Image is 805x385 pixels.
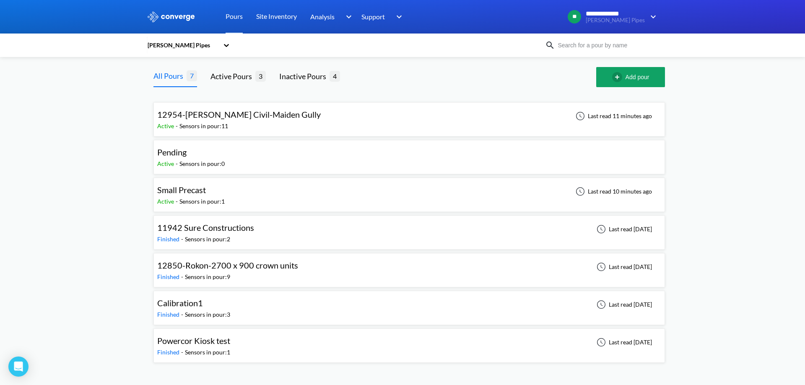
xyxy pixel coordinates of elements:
[185,348,230,357] div: Sensors in pour: 1
[157,260,298,270] span: 12850-Rokon-2700 x 900 crown units
[153,263,665,270] a: 12850-Rokon-2700 x 900 crown unitsFinished-Sensors in pour:9Last read [DATE]
[181,349,185,356] span: -
[147,41,219,50] div: [PERSON_NAME] Pipes
[153,70,187,82] div: All Pours
[176,160,179,167] span: -
[153,300,665,307] a: Calibration1Finished-Sensors in pour:3Last read [DATE]
[596,67,665,87] button: Add pour
[181,311,185,318] span: -
[153,187,665,194] a: Small PrecastActive-Sensors in pour:1Last read 10 minutes ago
[555,41,657,50] input: Search for a pour by name
[187,70,197,81] span: 7
[157,222,254,233] span: 11942 Sure Constructions
[210,70,255,82] div: Active Pours
[592,224,654,234] div: Last read [DATE]
[157,109,321,119] span: 12954-[PERSON_NAME] Civil-Maiden Gully
[157,336,230,346] span: Powercor Kiosk test
[157,298,203,308] span: Calibration1
[179,159,225,168] div: Sensors in pour: 0
[310,11,335,22] span: Analysis
[153,225,665,232] a: 11942 Sure ConstructionsFinished-Sensors in pour:2Last read [DATE]
[255,71,266,81] span: 3
[592,300,654,310] div: Last read [DATE]
[8,357,29,377] div: Open Intercom Messenger
[645,12,658,22] img: downArrow.svg
[157,311,181,318] span: Finished
[179,121,228,131] div: Sensors in pour: 11
[586,17,645,23] span: [PERSON_NAME] Pipes
[185,310,230,319] div: Sensors in pour: 3
[176,198,179,205] span: -
[545,40,555,50] img: icon-search.svg
[181,273,185,280] span: -
[330,71,340,81] span: 4
[391,12,404,22] img: downArrow.svg
[157,235,181,243] span: Finished
[157,273,181,280] span: Finished
[279,70,330,82] div: Inactive Pours
[592,262,654,272] div: Last read [DATE]
[157,349,181,356] span: Finished
[157,198,176,205] span: Active
[185,272,230,282] div: Sensors in pour: 9
[157,147,187,157] span: Pending
[153,338,665,345] a: Powercor Kiosk testFinished-Sensors in pour:1Last read [DATE]
[179,197,225,206] div: Sensors in pour: 1
[571,186,654,196] div: Last read 10 minutes ago
[592,337,654,347] div: Last read [DATE]
[176,122,179,129] span: -
[157,160,176,167] span: Active
[340,12,354,22] img: downArrow.svg
[181,235,185,243] span: -
[612,72,626,82] img: add-circle-outline.svg
[153,150,665,157] a: PendingActive-Sensors in pour:0
[147,11,195,22] img: logo_ewhite.svg
[157,185,206,195] span: Small Precast
[361,11,385,22] span: Support
[153,112,665,119] a: 12954-[PERSON_NAME] Civil-Maiden GullyActive-Sensors in pour:11Last read 11 minutes ago
[571,111,654,121] div: Last read 11 minutes ago
[157,122,176,129] span: Active
[185,235,230,244] div: Sensors in pour: 2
